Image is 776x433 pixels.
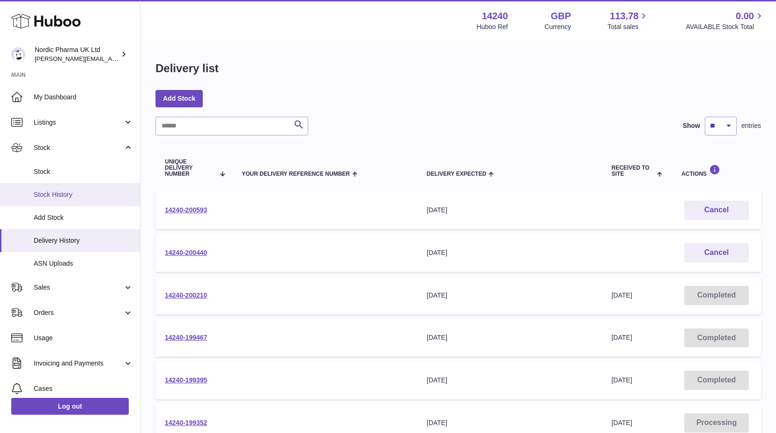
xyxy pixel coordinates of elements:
[34,118,123,127] span: Listings
[683,121,700,130] label: Show
[34,236,133,245] span: Delivery History
[34,359,123,368] span: Invoicing and Payments
[612,334,632,341] span: [DATE]
[681,164,752,177] div: Actions
[11,47,25,61] img: joe.plant@parapharmdev.com
[34,283,123,292] span: Sales
[165,159,215,178] span: Unique Delivery Number
[427,206,593,215] div: [DATE]
[545,22,571,31] div: Currency
[165,419,207,426] a: 14240-199352
[427,376,593,385] div: [DATE]
[165,206,207,214] a: 14240-200593
[165,376,207,384] a: 14240-199395
[427,333,593,342] div: [DATE]
[34,308,123,317] span: Orders
[684,201,749,220] button: Cancel
[35,55,188,62] span: [PERSON_NAME][EMAIL_ADDRESS][DOMAIN_NAME]
[427,291,593,300] div: [DATE]
[612,376,632,384] span: [DATE]
[35,45,119,63] div: Nordic Pharma UK Ltd
[34,259,133,268] span: ASN Uploads
[612,419,632,426] span: [DATE]
[607,10,649,31] a: 113.78 Total sales
[741,121,761,130] span: entries
[34,167,133,176] span: Stock
[612,165,655,177] span: Received to Site
[684,243,749,262] button: Cancel
[607,22,649,31] span: Total sales
[427,248,593,257] div: [DATE]
[482,10,508,22] strong: 14240
[155,61,219,76] h1: Delivery list
[686,10,765,31] a: 0.00 AVAILABLE Stock Total
[34,143,123,152] span: Stock
[34,213,133,222] span: Add Stock
[427,171,486,177] span: Delivery Expected
[11,398,129,415] a: Log out
[612,291,632,299] span: [DATE]
[610,10,638,22] span: 113.78
[34,334,133,343] span: Usage
[155,90,203,107] a: Add Stock
[736,10,754,22] span: 0.00
[551,10,571,22] strong: GBP
[686,22,765,31] span: AVAILABLE Stock Total
[165,334,207,341] a: 14240-199467
[427,418,593,427] div: [DATE]
[34,190,133,199] span: Stock History
[34,384,133,393] span: Cases
[165,291,207,299] a: 14240-200210
[242,171,350,177] span: Your Delivery Reference Number
[477,22,508,31] div: Huboo Ref
[34,93,133,102] span: My Dashboard
[165,249,207,256] a: 14240-200440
